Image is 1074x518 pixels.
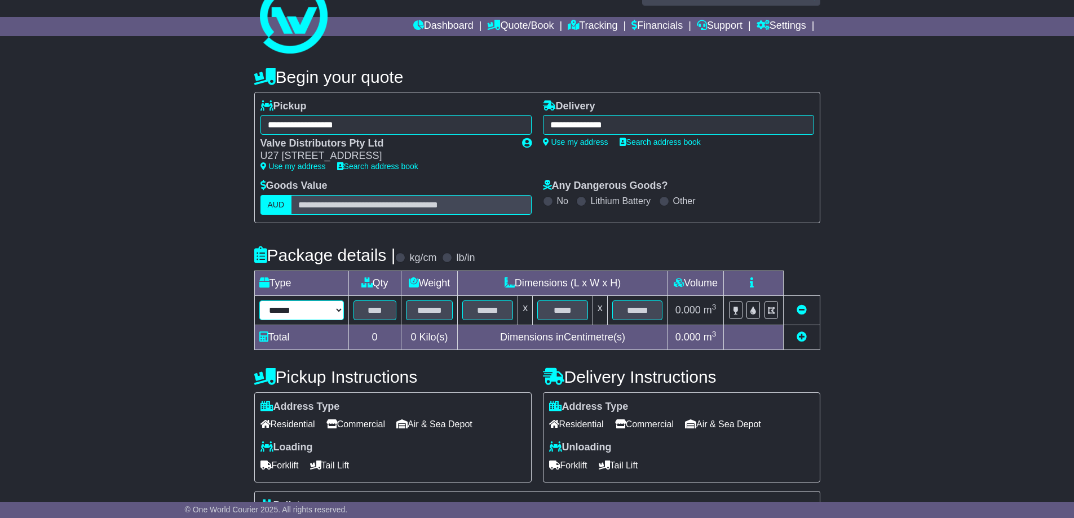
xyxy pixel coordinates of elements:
[409,252,436,264] label: kg/cm
[260,457,299,474] span: Forklift
[260,415,315,433] span: Residential
[673,196,696,206] label: Other
[401,271,458,295] td: Weight
[185,505,348,514] span: © One World Courier 2025. All rights reserved.
[260,499,300,512] label: Pallet
[712,330,717,338] sup: 3
[599,457,638,474] span: Tail Lift
[685,415,761,433] span: Air & Sea Depot
[549,401,629,413] label: Address Type
[260,180,328,192] label: Goods Value
[348,325,401,349] td: 0
[260,100,307,113] label: Pickup
[615,415,674,433] span: Commercial
[549,415,604,433] span: Residential
[254,246,396,264] h4: Package details |
[568,17,617,36] a: Tracking
[413,17,474,36] a: Dashboard
[254,68,820,86] h4: Begin your quote
[543,368,820,386] h4: Delivery Instructions
[254,368,532,386] h4: Pickup Instructions
[757,17,806,36] a: Settings
[797,331,807,343] a: Add new item
[543,180,668,192] label: Any Dangerous Goods?
[260,441,313,454] label: Loading
[675,304,701,316] span: 0.000
[401,325,458,349] td: Kilo(s)
[456,252,475,264] label: lb/in
[712,303,717,311] sup: 3
[549,441,612,454] label: Unloading
[396,415,472,433] span: Air & Sea Depot
[410,331,416,343] span: 0
[668,271,724,295] td: Volume
[260,138,511,150] div: Valve Distributors Pty Ltd
[557,196,568,206] label: No
[260,150,511,162] div: U27 [STREET_ADDRESS]
[549,457,587,474] span: Forklift
[254,271,348,295] td: Type
[620,138,701,147] a: Search address book
[518,295,533,325] td: x
[704,331,717,343] span: m
[593,295,607,325] td: x
[697,17,742,36] a: Support
[260,162,326,171] a: Use my address
[348,271,401,295] td: Qty
[797,304,807,316] a: Remove this item
[260,195,292,215] label: AUD
[590,196,651,206] label: Lithium Battery
[326,415,385,433] span: Commercial
[543,100,595,113] label: Delivery
[337,162,418,171] a: Search address book
[458,325,668,349] td: Dimensions in Centimetre(s)
[254,325,348,349] td: Total
[310,457,350,474] span: Tail Lift
[631,17,683,36] a: Financials
[543,138,608,147] a: Use my address
[675,331,701,343] span: 0.000
[487,17,554,36] a: Quote/Book
[704,304,717,316] span: m
[458,271,668,295] td: Dimensions (L x W x H)
[260,401,340,413] label: Address Type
